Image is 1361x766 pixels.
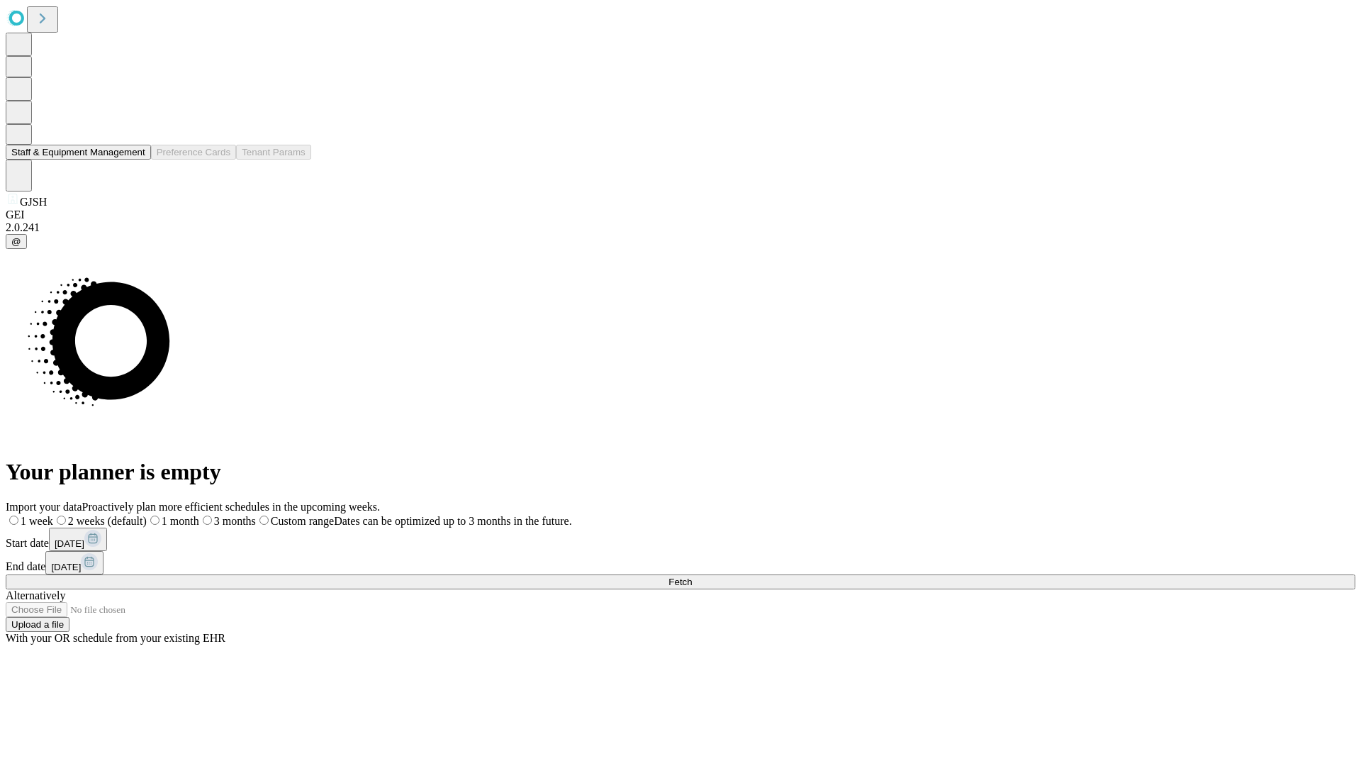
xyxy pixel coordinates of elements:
div: 2.0.241 [6,221,1355,234]
button: Tenant Params [236,145,311,160]
button: @ [6,234,27,249]
input: 1 month [150,516,159,525]
input: 3 months [203,516,212,525]
span: Alternatively [6,589,65,601]
input: 2 weeks (default) [57,516,66,525]
span: @ [11,236,21,247]
h1: Your planner is empty [6,459,1355,485]
span: 1 month [162,515,199,527]
input: 1 week [9,516,18,525]
input: Custom rangeDates can be optimized up to 3 months in the future. [259,516,269,525]
span: [DATE] [51,562,81,572]
button: Preference Cards [151,145,236,160]
span: Dates can be optimized up to 3 months in the future. [334,515,571,527]
div: End date [6,551,1355,574]
span: Proactively plan more efficient schedules in the upcoming weeks. [82,501,380,513]
button: Staff & Equipment Management [6,145,151,160]
button: Upload a file [6,617,69,632]
span: GJSH [20,196,47,208]
span: Fetch [668,577,692,587]
span: [DATE] [55,538,84,549]
span: Import your data [6,501,82,513]
div: Start date [6,528,1355,551]
span: With your OR schedule from your existing EHR [6,632,225,644]
span: 3 months [214,515,256,527]
button: Fetch [6,574,1355,589]
span: Custom range [271,515,334,527]
button: [DATE] [49,528,107,551]
span: 1 week [21,515,53,527]
button: [DATE] [45,551,103,574]
div: GEI [6,209,1355,221]
span: 2 weeks (default) [68,515,147,527]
